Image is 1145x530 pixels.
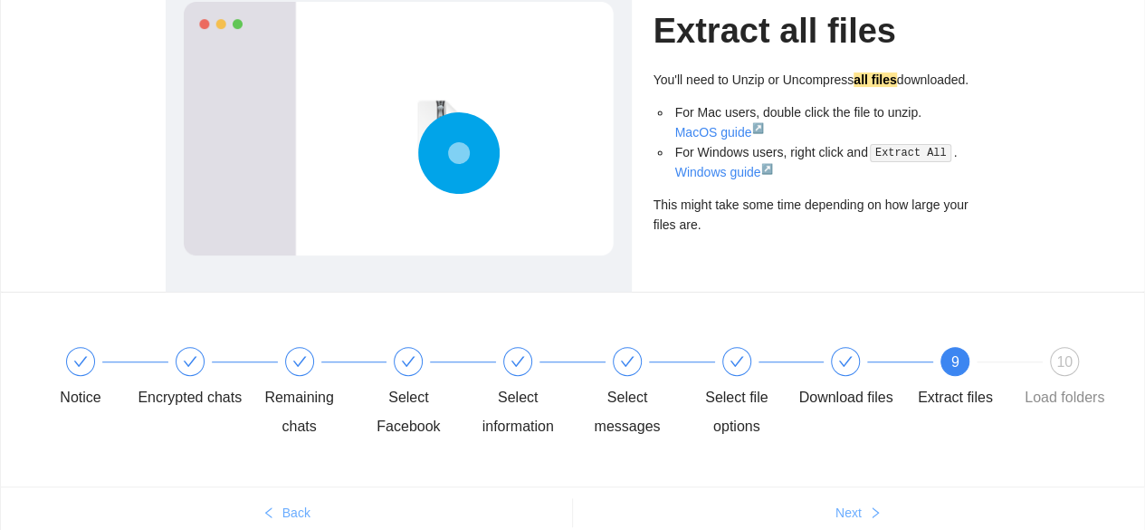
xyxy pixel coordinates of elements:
[854,72,896,87] strong: all files
[870,144,951,162] code: Extract All
[510,354,525,369] span: check
[918,383,993,412] div: Extract files
[1025,383,1104,412] div: Load folders
[793,347,902,412] div: Download files
[684,347,794,441] div: Select file options
[730,354,744,369] span: check
[760,163,772,174] sup: ↗
[465,383,570,441] div: Select information
[573,498,1145,527] button: Nextright
[798,383,892,412] div: Download files
[356,347,465,441] div: Select Facebook
[282,503,310,523] span: Back
[356,383,461,441] div: Select Facebook
[575,347,684,441] div: Select messages
[28,347,138,412] div: Notice
[465,347,575,441] div: Select information
[183,354,197,369] span: check
[675,125,764,140] a: MacOS guide↗
[247,347,357,441] div: Remaining chats
[835,503,862,523] span: Next
[951,354,959,370] span: 9
[575,383,680,441] div: Select messages
[1056,354,1073,370] span: 10
[838,354,853,369] span: check
[60,383,100,412] div: Notice
[73,354,88,369] span: check
[1,498,572,527] button: leftBack
[620,354,635,369] span: check
[262,506,275,521] span: left
[247,383,352,441] div: Remaining chats
[751,122,763,133] sup: ↗
[672,142,980,183] li: For Windows users, right click and .
[138,383,242,412] div: Encrypted chats
[684,383,789,441] div: Select file options
[675,165,773,179] a: Windows guide↗
[654,195,980,235] div: This might take some time depending on how large your files are.
[1012,347,1117,412] div: 10Load folders
[401,354,415,369] span: check
[138,347,247,412] div: Encrypted chats
[292,354,307,369] span: check
[654,70,980,90] div: You'll need to Unzip or Uncompress downloaded.
[902,347,1012,412] div: 9Extract files
[654,10,980,53] h1: Extract all files
[672,102,980,142] li: For Mac users, double click the file to unzip.
[869,506,882,521] span: right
